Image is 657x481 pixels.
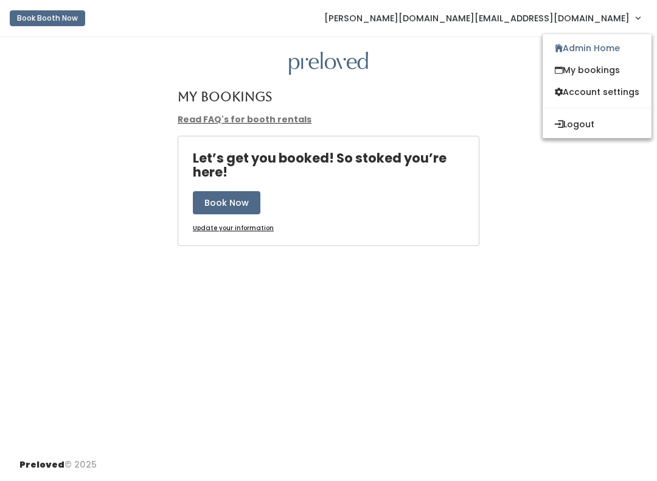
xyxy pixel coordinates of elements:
[19,458,64,471] span: Preloved
[543,59,652,81] a: My bookings
[543,37,652,59] a: Admin Home
[324,12,630,25] span: [PERSON_NAME][DOMAIN_NAME][EMAIL_ADDRESS][DOMAIN_NAME]
[178,113,311,125] a: Read FAQ's for booth rentals
[312,5,652,31] a: [PERSON_NAME][DOMAIN_NAME][EMAIL_ADDRESS][DOMAIN_NAME]
[10,5,85,32] a: Book Booth Now
[543,81,652,103] a: Account settings
[10,10,85,26] button: Book Booth Now
[193,223,274,233] u: Update your information
[193,151,479,179] h4: Let’s get you booked! So stoked you’re here!
[193,224,274,233] a: Update your information
[193,191,260,214] button: Book Now
[543,113,652,135] button: Logout
[19,449,97,471] div: © 2025
[178,90,272,104] h4: My Bookings
[289,52,368,75] img: preloved logo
